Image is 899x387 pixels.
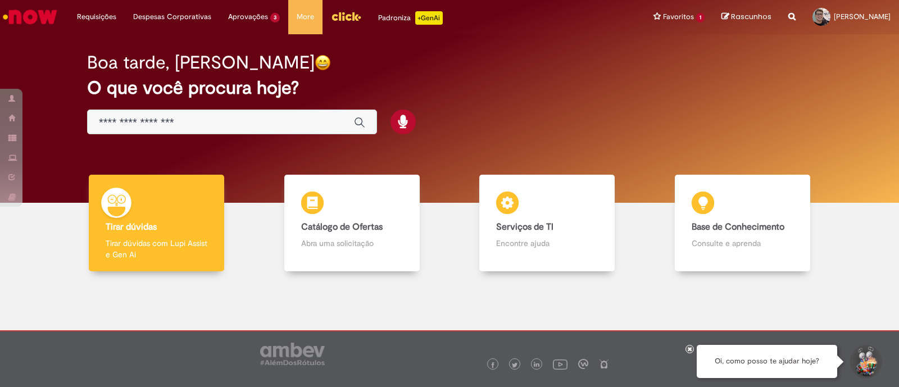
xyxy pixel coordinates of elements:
[496,221,553,233] b: Serviços de TI
[512,362,517,368] img: logo_footer_twitter.png
[260,343,325,365] img: logo_footer_ambev_rotulo_gray.png
[696,13,705,22] span: 1
[534,362,539,368] img: logo_footer_linkedin.png
[87,53,315,72] h2: Boa tarde, [PERSON_NAME]
[77,11,116,22] span: Requisições
[449,175,645,272] a: Serviços de TI Encontre ajuda
[692,238,793,249] p: Consulte e aprenda
[255,175,450,272] a: Catálogo de Ofertas Abra uma solicitação
[697,345,837,378] div: Oi, como posso te ajudar hoje?
[663,11,694,22] span: Favoritos
[848,345,882,379] button: Iniciar Conversa de Suporte
[1,6,59,28] img: ServiceNow
[553,357,567,371] img: logo_footer_youtube.png
[490,362,496,368] img: logo_footer_facebook.png
[721,12,771,22] a: Rascunhos
[692,221,784,233] b: Base de Conhecimento
[301,221,383,233] b: Catálogo de Ofertas
[59,175,255,272] a: Tirar dúvidas Tirar dúvidas com Lupi Assist e Gen Ai
[834,12,891,21] span: [PERSON_NAME]
[106,221,157,233] b: Tirar dúvidas
[228,11,268,22] span: Aprovações
[331,8,361,25] img: click_logo_yellow_360x200.png
[315,54,331,71] img: happy-face.png
[645,175,841,272] a: Base de Conhecimento Consulte e aprenda
[378,11,443,25] div: Padroniza
[87,78,812,98] h2: O que você procura hoje?
[731,11,771,22] span: Rascunhos
[415,11,443,25] p: +GenAi
[106,238,207,260] p: Tirar dúvidas com Lupi Assist e Gen Ai
[578,359,588,369] img: logo_footer_workplace.png
[297,11,314,22] span: More
[599,359,609,369] img: logo_footer_naosei.png
[496,238,598,249] p: Encontre ajuda
[270,13,280,22] span: 3
[133,11,211,22] span: Despesas Corporativas
[301,238,403,249] p: Abra uma solicitação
